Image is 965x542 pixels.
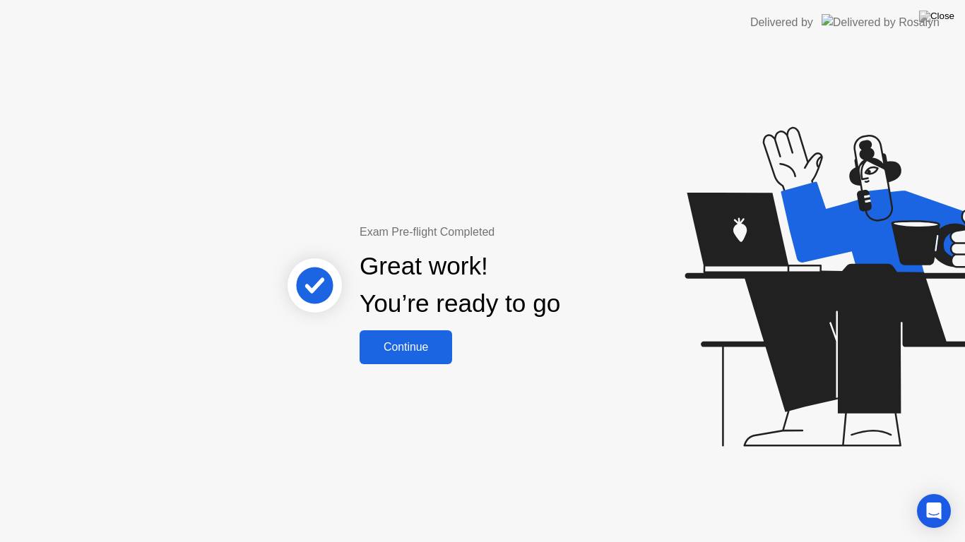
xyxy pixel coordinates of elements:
[364,341,448,354] div: Continue
[917,494,951,528] div: Open Intercom Messenger
[360,330,452,364] button: Continue
[750,14,813,31] div: Delivered by
[360,224,651,241] div: Exam Pre-flight Completed
[360,248,560,323] div: Great work! You’re ready to go
[822,14,940,30] img: Delivered by Rosalyn
[919,11,954,22] img: Close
